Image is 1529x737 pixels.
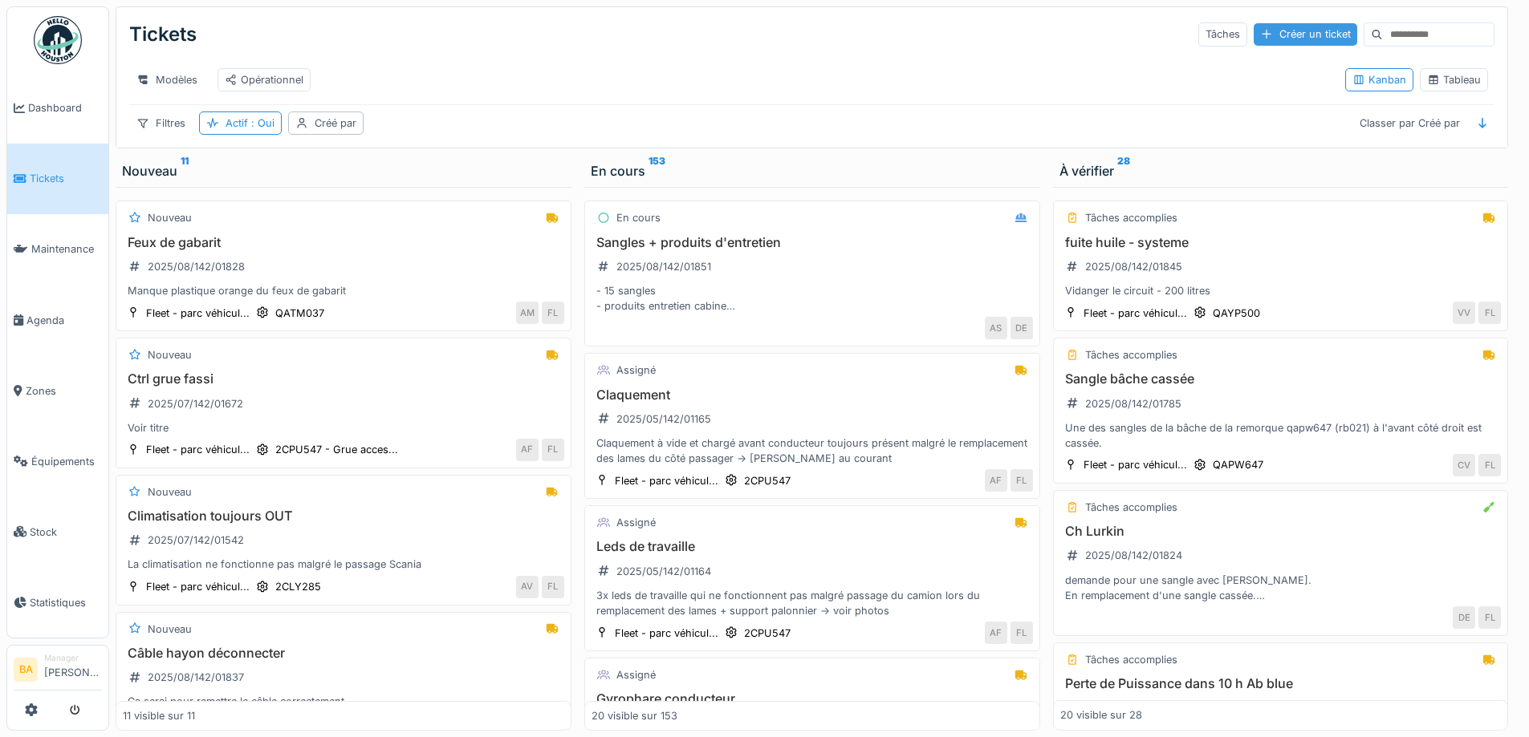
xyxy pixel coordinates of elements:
[1085,347,1177,362] div: Tâches accomplies
[616,362,656,378] div: Assigné
[985,317,1007,339] div: AS
[592,539,1033,554] h3: Leds de travaille
[275,442,398,457] div: 2CPU547 - Grue acces...
[129,68,205,91] div: Modèles
[44,652,102,664] div: Manager
[1453,606,1475,629] div: DE
[649,161,665,180] sup: 153
[28,100,102,115] span: Dashboard
[1084,306,1187,321] div: Fleet - parc véhicul...
[1059,161,1503,180] div: À vérifier
[123,694,564,709] div: Ça serai pour remettre le câble correctement
[1011,622,1033,644] div: FL
[985,622,1007,644] div: AF
[616,210,661,225] div: En cours
[516,576,539,598] div: AV
[1085,259,1182,274] div: 2025/08/142/01845
[7,73,108,144] a: Dashboard
[1427,72,1481,87] div: Tableau
[7,567,108,638] a: Statistiques
[226,115,274,131] div: Actif
[1085,396,1181,411] div: 2025/08/142/01785
[592,708,677,723] div: 20 visible sur 153
[148,533,244,548] div: 2025/07/142/01542
[1352,111,1467,135] div: Classer par Créé par
[26,313,102,328] span: Agenda
[146,442,250,457] div: Fleet - parc véhicul...
[1011,317,1033,339] div: DE
[1060,235,1502,250] h3: fuite huile - systeme
[1084,457,1187,472] div: Fleet - parc véhicul...
[30,524,102,540] span: Stock
[1085,652,1177,667] div: Tâches accomplies
[26,383,102,399] span: Zones
[14,652,102,690] a: BA Manager[PERSON_NAME]
[542,439,564,461] div: FL
[148,670,244,685] div: 2025/08/142/01837
[1453,454,1475,476] div: CV
[146,306,250,321] div: Fleet - parc véhicul...
[1478,454,1501,476] div: FL
[7,355,108,426] a: Zones
[148,622,192,637] div: Nouveau
[225,72,303,87] div: Opérationnel
[1060,573,1502,603] div: demande pour une sangle avec [PERSON_NAME]. En remplacement d'une sangle cassée. Chauffeur Lurkin
[1478,302,1501,324] div: FL
[31,241,102,257] span: Maintenance
[148,396,243,411] div: 2025/07/142/01672
[123,708,195,723] div: 11 visible sur 11
[30,595,102,610] span: Statistiques
[542,302,564,324] div: FL
[591,161,1034,180] div: En cours
[1060,708,1142,723] div: 20 visible sur 28
[1011,469,1033,492] div: FL
[44,652,102,686] li: [PERSON_NAME]
[516,439,539,461] div: AF
[275,579,321,594] div: 2CLY285
[592,588,1033,618] div: 3x leds de travaille qui ne fonctionnent pas malgré passage du camion lors du remplacement des la...
[616,259,711,274] div: 2025/08/142/01851
[1060,676,1502,691] h3: Perte de Puissance dans 10 h Ab blue
[592,435,1033,466] div: Claquement à vide et chargé avant conducteur toujours présent malgré le remplacement des lames du...
[248,117,274,129] span: : Oui
[1352,72,1406,87] div: Kanban
[542,576,564,598] div: FL
[1254,23,1357,45] div: Créer un ticket
[1198,22,1247,46] div: Tâches
[34,16,82,64] img: Badge_color-CXgf-gQk.svg
[123,371,564,387] h3: Ctrl grue fassi
[744,473,791,488] div: 2CPU547
[1453,302,1475,324] div: VV
[7,285,108,355] a: Agenda
[315,115,356,131] div: Créé par
[122,161,565,180] div: Nouveau
[148,259,245,274] div: 2025/08/142/01828
[146,579,250,594] div: Fleet - parc véhicul...
[1060,524,1502,539] h3: Ch Lurkin
[123,235,564,250] h3: Feux de gabarit
[616,515,656,530] div: Assigné
[592,691,1033,707] h3: Gyrophare conducteur
[592,235,1033,250] h3: Sangles + produits d'entretien
[744,626,791,641] div: 2CPU547
[148,484,192,500] div: Nouveau
[616,564,711,579] div: 2025/05/142/01164
[30,171,102,186] span: Tickets
[123,420,564,435] div: Voir titre
[1117,161,1130,180] sup: 28
[123,508,564,524] h3: Climatisation toujours OUT
[148,347,192,362] div: Nouveau
[1085,548,1182,563] div: 2025/08/142/01824
[123,557,564,572] div: La climatisation ne fonctionne pas malgré le passage Scania
[615,626,718,641] div: Fleet - parc véhicul...
[1060,283,1502,298] div: Vidanger le circuit - 200 litres
[516,302,539,324] div: AM
[1478,606,1501,629] div: FL
[1085,210,1177,225] div: Tâches accomplies
[7,144,108,214] a: Tickets
[616,667,656,682] div: Assigné
[275,306,324,321] div: QATM037
[1060,371,1502,387] h3: Sangle bâche cassée
[123,646,564,661] h3: Câble hayon déconnecter
[616,411,711,427] div: 2025/05/142/01165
